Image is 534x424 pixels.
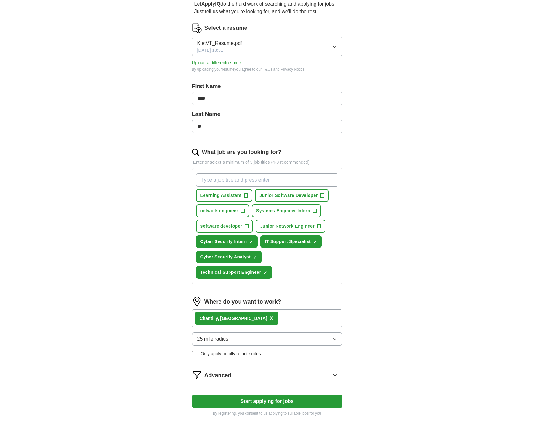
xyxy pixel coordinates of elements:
button: Learning Assistant [196,189,253,202]
input: Type a job title and press enter [196,173,338,187]
button: × [270,314,273,323]
span: IT Support Specialist [265,238,311,245]
span: Technical Support Engineer [200,269,261,276]
img: CV Icon [192,23,202,33]
strong: ApplyIQ [201,1,220,7]
span: Advanced [204,371,231,380]
label: What job are you looking for? [202,148,282,156]
span: ✓ [313,240,317,245]
button: Technical Support Engineer✓ [196,266,272,279]
span: Junior Network Engineer [260,223,315,230]
button: Start applying for jobs [192,395,342,408]
span: KietVT_Resume.pdf [197,40,242,47]
input: Only apply to fully remote roles [192,351,198,357]
button: IT Support Specialist✓ [260,235,322,248]
button: Systems Engineer Intern [252,204,321,217]
span: Learning Assistant [200,192,242,199]
label: Select a resume [204,24,247,32]
span: software developer [200,223,242,230]
label: Where do you want to work? [204,298,281,306]
button: software developer [196,220,253,233]
span: Systems Engineer Intern [256,208,310,214]
span: 25 mile radius [197,335,229,343]
span: network engineer [200,208,239,214]
button: KietVT_Resume.pdf[DATE] 18:31 [192,37,342,56]
label: Last Name [192,110,342,119]
p: Enter or select a minimum of 3 job titles (4-8 recommended) [192,159,342,166]
span: ✓ [253,255,257,260]
p: By registering, you consent to us applying to suitable jobs for you [192,411,342,416]
div: y, [GEOGRAPHIC_DATA] [200,315,267,322]
img: location.png [192,297,202,307]
div: By uploading your resume you agree to our and . [192,66,342,72]
span: Cyber Security Intern [200,238,247,245]
button: Junior Software Developer [255,189,329,202]
a: Privacy Notice [281,67,305,72]
span: [DATE] 18:31 [197,47,223,54]
a: T&Cs [263,67,272,72]
img: search.png [192,149,199,156]
span: ✓ [249,240,253,245]
strong: Chantill [200,316,216,321]
button: Upload a differentresume [192,60,241,66]
button: Cyber Security Analyst✓ [196,251,262,263]
span: Junior Software Developer [259,192,318,199]
button: 25 mile radius [192,332,342,346]
img: filter [192,370,202,380]
button: Junior Network Engineer [256,220,325,233]
span: ✓ [263,270,267,275]
button: network engineer [196,204,250,217]
span: Cyber Security Analyst [200,254,251,260]
span: × [270,315,273,321]
label: First Name [192,82,342,91]
button: Cyber Security Intern✓ [196,235,258,248]
span: Only apply to fully remote roles [201,351,261,357]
